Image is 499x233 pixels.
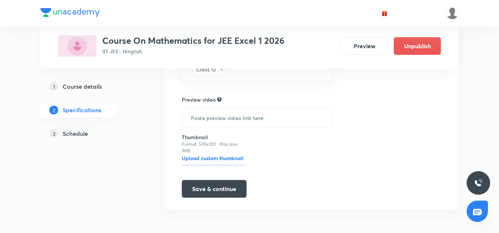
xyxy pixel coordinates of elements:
h5: Schedule [63,129,88,138]
a: 3Schedule [40,126,141,141]
button: avatar [379,7,390,19]
img: ttu [474,179,483,187]
h6: Thumbnail [182,133,245,141]
img: Company Logo [40,8,100,17]
img: Arpit Srivastava [446,7,459,20]
h6: Class 12 [196,66,216,73]
input: Paste preview video link here [182,108,332,127]
div: Explain about your course, what you’ll be teaching, how it will help learners in their preparation [217,96,222,103]
img: 2CD8878E-BBA7-42A4-8BA1-F09794ED2D4E_plus.png [58,35,96,57]
p: 1 [49,82,58,91]
h6: Upload custom thumbnail [182,154,245,165]
h5: Course details [63,82,102,91]
a: Company Logo [40,8,100,19]
h3: Course On Mathematics for JEE Excel 1 2026 [102,35,284,46]
img: avatar [381,10,388,17]
button: Open [328,70,329,71]
button: Preview [341,37,388,55]
p: Format: 500x300 · Max size: 1MB [182,141,245,154]
p: 3 [49,129,58,138]
h6: Preview video [182,96,216,103]
h5: Specifications [63,106,101,114]
a: 1Course details [40,79,141,94]
button: Unpublish [394,37,441,55]
p: 2 [49,106,58,114]
button: Save & continue [182,180,247,198]
p: IIT JEE • Hinglish [102,47,284,55]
